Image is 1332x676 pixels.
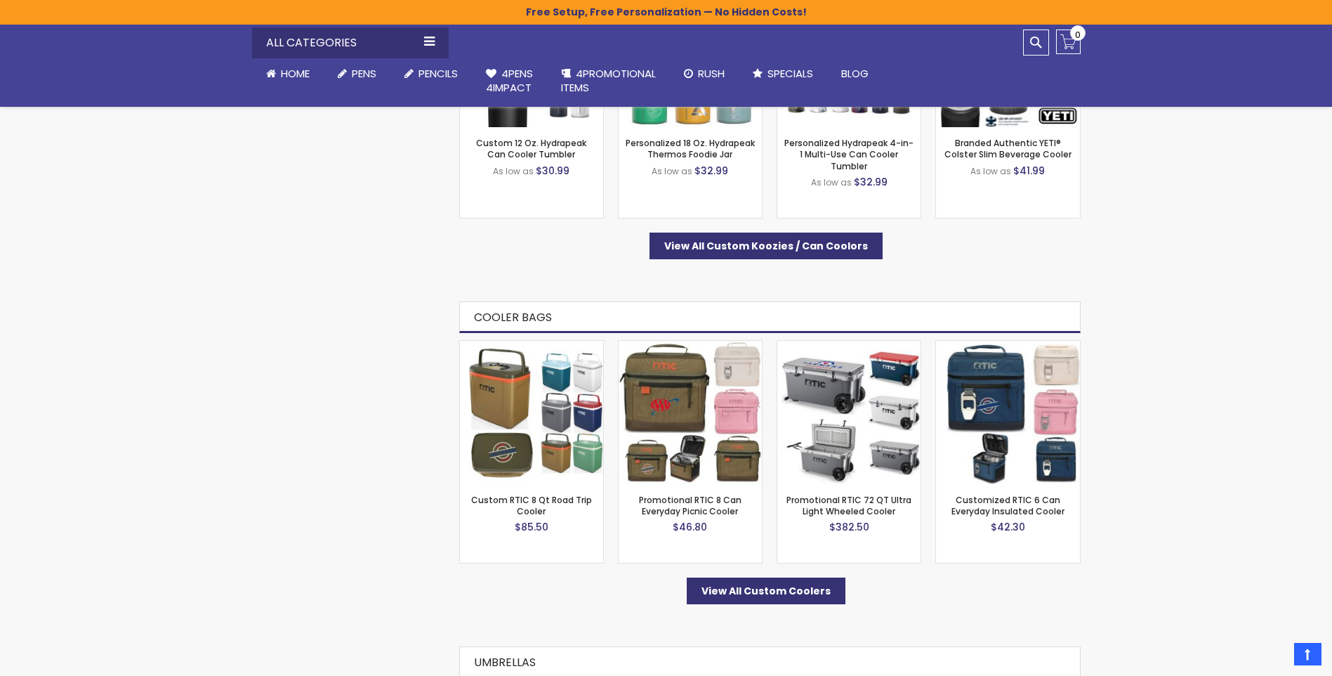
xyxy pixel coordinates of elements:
[352,66,376,81] span: Pens
[701,584,831,598] span: View All Custom Coolers
[936,341,1079,484] img: Customized RTIC 6 Can Everyday Insulated Cooler
[619,341,762,484] img: Promotional RTIC 8 Can Everyday Picnic Cooler
[536,164,569,178] span: $30.99
[649,233,883,259] a: View All Custom Koozies / Can Coolors
[698,66,725,81] span: Rush
[829,520,869,534] span: $382.50
[687,578,845,604] a: View All Custom Coolers
[694,164,728,178] span: $32.99
[626,137,755,160] a: Personalized 18 Oz. Hydrapeak Thermos Foodie Jar
[472,58,547,104] a: 4Pens4impact
[460,341,603,484] img: Custom RTIC 8 Qt Road Trip Cooler
[1013,164,1045,178] span: $41.99
[944,137,1071,160] a: Branded Authentic YETI® Colster Slim Beverage Cooler
[252,27,449,58] div: All Categories
[670,58,739,89] a: Rush
[515,520,548,534] span: $85.50
[281,66,310,81] span: Home
[854,175,888,189] span: $32.99
[547,58,670,104] a: 4PROMOTIONALITEMS
[739,58,827,89] a: Specials
[252,58,324,89] a: Home
[459,301,1081,333] h2: Cooler Bags
[811,176,852,188] span: As low as
[418,66,458,81] span: Pencils
[951,494,1064,517] a: Customized RTIC 6 Can Everyday Insulated Cooler
[561,66,656,95] span: 4PROMOTIONAL ITEMS
[970,165,1011,177] span: As low as
[639,494,741,517] a: Promotional RTIC 8 Can Everyday Picnic Cooler
[1216,638,1332,676] iframe: Google Customer Reviews
[991,520,1025,534] span: $42.30
[664,239,868,253] span: View All Custom Koozies / Can Coolors
[1075,28,1081,41] span: 0
[619,340,762,352] a: Promotional RTIC 8 Can Everyday Picnic Cooler
[460,340,603,352] a: Custom RTIC 8 Qt Road Trip Cooler
[777,340,921,352] a: Promotional RTIC 72 QT Ultra Light Wheeled Cooler
[486,66,533,95] span: 4Pens 4impact
[777,341,921,484] img: Promotional RTIC 72 QT Ultra Light Wheeled Cooler
[476,137,586,160] a: Custom 12 Oz. Hydrapeak Can Cooler Tumbler
[827,58,883,89] a: Blog
[786,494,911,517] a: Promotional RTIC 72 QT Ultra Light Wheeled Cooler
[652,165,692,177] span: As low as
[936,340,1079,352] a: Customized RTIC 6 Can Everyday Insulated Cooler
[841,66,869,81] span: Blog
[493,165,534,177] span: As low as
[1056,30,1081,54] a: 0
[324,58,390,89] a: Pens
[390,58,472,89] a: Pencils
[784,137,914,171] a: Personalized Hydrapeak 4-in-1 Multi-Use Can Cooler Tumbler
[471,494,592,517] a: Custom RTIC 8 Qt Road Trip Cooler
[673,520,707,534] span: $46.80
[767,66,813,81] span: Specials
